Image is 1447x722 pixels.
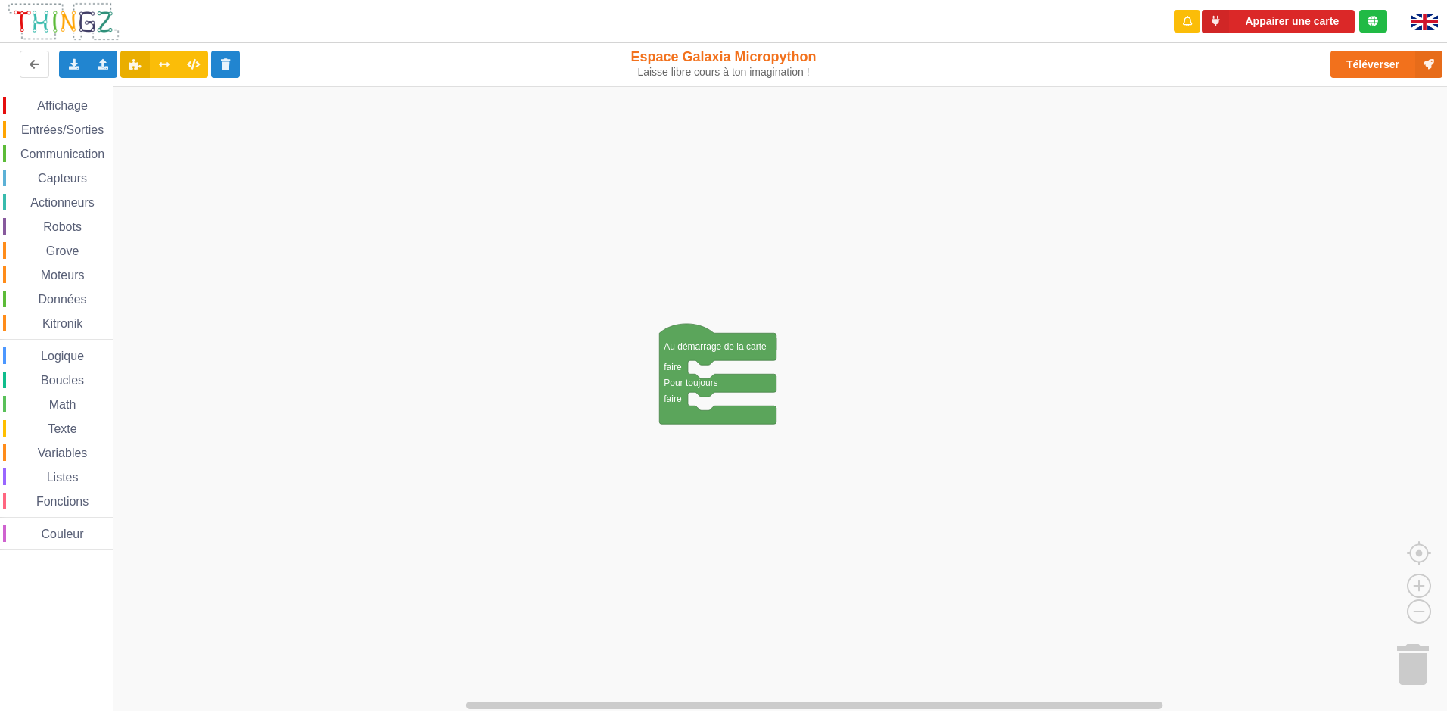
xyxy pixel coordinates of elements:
[39,527,86,540] span: Couleur
[18,148,107,160] span: Communication
[19,123,106,136] span: Entrées/Sorties
[1330,51,1442,78] button: Téléverser
[597,66,850,79] div: Laisse libre cours à ton imagination !
[39,269,87,282] span: Moteurs
[39,374,86,387] span: Boucles
[28,196,97,209] span: Actionneurs
[36,447,90,459] span: Variables
[45,471,81,484] span: Listes
[664,341,767,352] text: Au démarrage de la carte
[36,172,89,185] span: Capteurs
[664,394,682,404] text: faire
[40,317,85,330] span: Kitronik
[35,99,89,112] span: Affichage
[39,350,86,363] span: Logique
[36,293,89,306] span: Données
[664,378,717,388] text: Pour toujours
[7,2,120,42] img: thingz_logo.png
[34,495,91,508] span: Fonctions
[44,244,82,257] span: Grove
[1359,10,1387,33] div: Tu es connecté au serveur de création de Thingz
[1411,14,1438,30] img: gb.png
[664,362,682,372] text: faire
[41,220,84,233] span: Robots
[45,422,79,435] span: Texte
[47,398,79,411] span: Math
[597,48,850,79] div: Espace Galaxia Micropython
[1202,10,1355,33] button: Appairer une carte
